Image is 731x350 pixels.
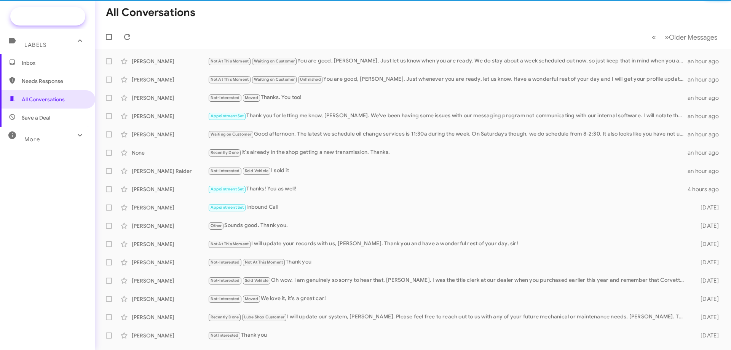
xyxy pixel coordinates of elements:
span: Sold Vehicle [245,168,268,173]
div: [PERSON_NAME] [132,185,208,193]
span: Not-Interested [211,260,240,265]
span: Waiting on Customer [211,132,252,137]
span: Not-Interested [211,296,240,301]
div: Thanks! You as well! [208,185,688,193]
span: Not-Interested [211,95,240,100]
span: Waiting on Customer [254,59,295,64]
div: [PERSON_NAME] [132,204,208,211]
button: Next [660,29,722,45]
div: [DATE] [688,240,725,248]
div: Thank you for letting me know, [PERSON_NAME]. We've been having some issues with our messaging pr... [208,112,688,120]
div: Thank you [208,331,688,340]
div: an hour ago [688,167,725,175]
div: Good afternoon. The latest we schedule oil change services is 11:30a during the week. On Saturday... [208,130,688,139]
div: [PERSON_NAME] [132,313,208,321]
span: Not At This Moment [211,77,249,82]
span: Unfinished [300,77,321,82]
div: [PERSON_NAME] [132,295,208,303]
div: an hour ago [688,149,725,157]
div: [DATE] [688,295,725,303]
h1: All Conversations [106,6,195,19]
span: Inbox [22,59,86,67]
span: Not Interested [211,333,239,338]
div: We love it, it's a great car! [208,294,688,303]
nav: Page navigation example [648,29,722,45]
span: Appointment Set [211,113,244,118]
span: Waiting on Customer [254,77,295,82]
div: [PERSON_NAME] [132,58,208,65]
div: [PERSON_NAME] [132,76,208,83]
div: [PERSON_NAME] Raider [132,167,208,175]
span: Appointment Set [211,205,244,210]
span: Sold Vehicle [245,278,268,283]
div: Thanks. You too! [208,93,688,102]
div: [DATE] [688,277,725,284]
a: Special Campaign [10,7,85,26]
div: [PERSON_NAME] [132,94,208,102]
div: Sounds good. Thank you. [208,221,688,230]
div: 4 hours ago [688,185,725,193]
div: [PERSON_NAME] [132,112,208,120]
div: [DATE] [688,204,725,211]
span: Not At This Moment [211,59,249,64]
span: Older Messages [669,33,717,42]
div: [DATE] [688,222,725,230]
span: Other [211,223,222,228]
div: You are good, [PERSON_NAME]. Just let us know when you are ready. We do stay about a week schedul... [208,57,688,66]
div: Oh wow. I am genuinely so sorry to hear that, [PERSON_NAME]. I was the title clerk at our dealer ... [208,276,688,285]
div: It's already in the shop getting a new transmission. Thanks. [208,148,688,157]
span: More [24,136,40,143]
div: [PERSON_NAME] [132,131,208,138]
span: « [652,32,656,42]
div: [PERSON_NAME] [132,259,208,266]
div: [PERSON_NAME] [132,332,208,339]
div: an hour ago [688,94,725,102]
div: [DATE] [688,332,725,339]
div: [DATE] [688,313,725,321]
div: I sold it [208,166,688,175]
span: Save a Deal [22,114,50,121]
div: Inbound Call [208,203,688,212]
div: I will update your records with us, [PERSON_NAME]. Thank you and have a wonderful rest of your da... [208,240,688,248]
button: Previous [647,29,661,45]
div: I will update our system, [PERSON_NAME]. Please feel free to reach out to us with any of your fut... [208,313,688,321]
span: Appointment Set [211,187,244,192]
div: [PERSON_NAME] [132,277,208,284]
span: Labels [24,42,46,48]
div: [PERSON_NAME] [132,222,208,230]
div: an hour ago [688,58,725,65]
span: Recently Done [211,315,239,320]
span: Recently Done [211,150,239,155]
span: Not At This Moment [211,241,249,246]
span: Not-Interested [211,168,240,173]
span: Needs Response [22,77,86,85]
div: [PERSON_NAME] [132,240,208,248]
span: Not At This Moment [245,260,283,265]
div: Thank you [208,258,688,267]
span: Not-Interested [211,278,240,283]
span: All Conversations [22,96,65,103]
span: Moved [245,296,258,301]
div: an hour ago [688,131,725,138]
div: You are good, [PERSON_NAME]. Just whenever you are ready, let us know. Have a wonderful rest of y... [208,75,688,84]
span: » [665,32,669,42]
span: Moved [245,95,258,100]
div: an hour ago [688,112,725,120]
div: None [132,149,208,157]
span: Special Campaign [33,13,79,20]
span: Lube Shop Customer [244,315,285,320]
div: [DATE] [688,259,725,266]
div: an hour ago [688,76,725,83]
